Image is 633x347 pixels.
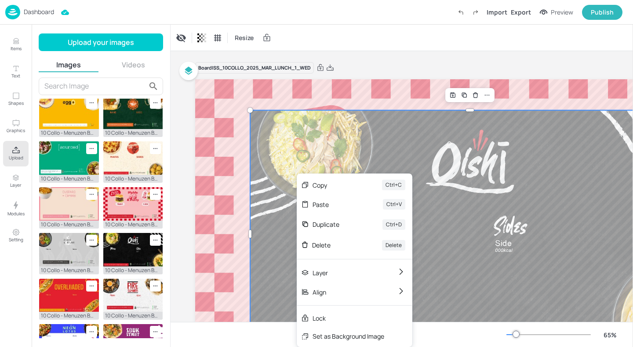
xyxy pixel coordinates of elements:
div: Delete [382,240,405,251]
span: Resize [233,33,255,42]
p: Graphics [7,127,25,133]
img: 2025-04-01-1743521402874skmsvigqru.jpg [39,141,99,175]
div: Set as Background Image [313,332,384,341]
div: Remove image [86,326,97,337]
div: Layer [313,268,372,277]
p: Modules [7,210,25,217]
div: Remove image [150,189,161,200]
img: 2025-04-01-1743521384122i8yqy97czq.jpg [103,233,163,266]
div: Remove image [150,235,161,246]
div: 10 Collo - Menuzen BGS10.jpg [103,312,163,320]
div: Remove image [150,326,161,337]
div: 65 % [600,330,621,340]
div: Import [487,7,507,17]
button: Layer [3,168,29,194]
button: Items [3,32,29,57]
div: 10 Collo - Menuzen BGS20.jpg [39,175,99,183]
img: 2025-04-01-17435213841222or229fvouw.jpg [103,279,163,312]
p: Setting [9,236,23,243]
div: 10 Collo - Menuzen BGS11.jpg [103,221,163,229]
div: Publish [591,7,614,17]
div: Remove image [86,189,97,200]
p: Text [11,73,20,79]
div: Remove image [86,97,97,109]
div: Preview [551,7,573,17]
div: 10 Collo - Menuzen BGS18.jpg [39,266,99,274]
div: Save Layout [447,89,458,101]
div: Board ISS_10COLLO_2025_MAR_LUNCH_1_WED [195,62,314,74]
button: Text [3,59,29,85]
div: Copy [313,181,357,190]
div: 10 Collo - Menuzen BGS19.jpg [39,312,99,320]
button: Publish [582,5,622,20]
button: Upload your images [39,33,163,51]
button: Graphics [3,114,29,139]
img: 2025-04-01-1743521392559w03si2cklxd.jpg [103,96,163,129]
img: logo-86c26b7e.jpg [5,5,20,19]
div: Remove image [150,97,161,109]
div: Ctrl+C [382,180,405,190]
div: Delete [470,89,481,101]
img: 2025-04-01-1743521398412dc72uzv6hmq.jpg [39,279,99,312]
div: Paste [313,200,358,209]
div: 10 Collo - Menuzen BGS12.jpg [103,129,163,137]
button: Setting [3,223,29,248]
div: Export [511,7,531,17]
div: 10 Collo - Menuzen BGS9.jpg [103,266,163,274]
div: Duplicate [458,89,470,101]
div: Display condition [174,31,188,45]
input: Search Image [44,79,146,93]
img: 2025-04-01-17435214047347qjmex9vfbd.jpg [39,187,99,221]
div: 10 Collo - Menuzen BGS13.jpg [103,175,163,183]
div: Remove image [86,143,97,155]
button: Modules [3,196,29,221]
p: Upload [9,155,23,161]
div: Align [313,288,372,297]
button: Preview [535,6,578,19]
div: Delete [312,240,357,250]
div: Lock [313,314,384,323]
div: Remove image [86,235,97,246]
div: 10 Collo - Menuzen BG_Omelette.jpg [39,129,99,137]
p: Layer [10,182,22,188]
img: 2025-06-09-1749480160066542zbxd3w2.jpg [39,96,99,129]
button: Videos [104,60,164,70]
div: Ctrl+D [382,219,405,230]
img: 2025-04-01-1743521392596vp9vzutag9e.jpg [103,141,163,175]
div: 10 Collo - Menuzen BGS21.jpg [39,221,99,229]
button: search [146,79,161,94]
button: Upload [3,141,29,166]
div: Duplicate [313,220,358,229]
div: Ctrl+V [383,199,405,210]
label: Redo (Ctrl + Y) [468,5,483,20]
button: Images [39,60,98,70]
div: Remove image [150,281,161,292]
label: Undo (Ctrl + Z) [453,5,468,20]
div: Remove image [86,281,97,292]
img: 2025-04-01-1743521384122svo3wrwkct.jpg [103,187,163,221]
p: Dashboard [24,9,54,15]
img: 2025-04-01-1743521398069d1dwwag8ygv.jpg [39,233,99,266]
button: Shapes [3,86,29,112]
p: Shapes [8,100,24,106]
div: Remove image [150,143,161,155]
p: Items [11,45,22,52]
